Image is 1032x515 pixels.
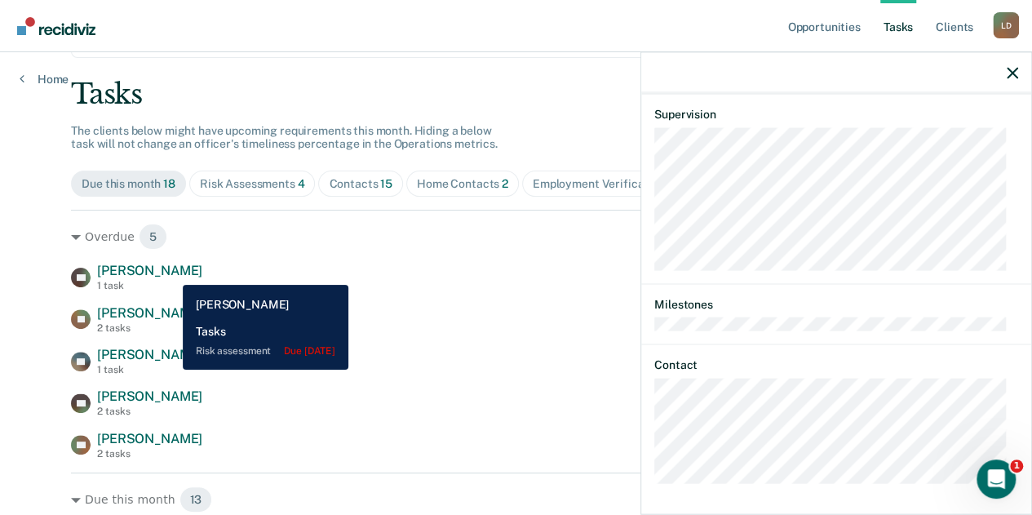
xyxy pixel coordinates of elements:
div: Tasks [71,78,961,111]
span: 15 [380,177,392,190]
dt: Milestones [654,297,1018,311]
div: L D [993,12,1019,38]
span: 13 [179,486,213,513]
dt: Contact [654,358,1018,372]
a: Home [20,72,69,87]
span: [PERSON_NAME] [97,388,202,404]
div: 1 task [97,364,202,375]
span: 2 [502,177,508,190]
span: 4 [298,177,305,190]
div: Contacts [329,177,392,191]
div: Risk Assessments [200,177,305,191]
div: Due this month [71,486,961,513]
span: [PERSON_NAME] [97,263,202,278]
span: 18 [163,177,175,190]
div: 2 tasks [97,448,202,460]
iframe: Intercom live chat [977,460,1016,499]
span: [PERSON_NAME] [97,431,202,446]
div: 2 tasks [97,322,202,334]
img: Recidiviz [17,17,95,35]
span: The clients below might have upcoming requirements this month. Hiding a below task will not chang... [71,124,498,151]
span: 5 [139,224,167,250]
button: Profile dropdown button [993,12,1019,38]
div: Employment Verification [533,177,674,191]
div: Due this month [82,177,175,191]
div: 1 task [97,280,202,291]
span: 1 [1010,460,1023,473]
span: [PERSON_NAME] [97,305,202,321]
div: Overdue [71,224,961,250]
div: Home Contacts [417,177,508,191]
span: [PERSON_NAME] [97,347,202,362]
dt: Supervision [654,108,1018,122]
div: 2 tasks [97,406,202,417]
